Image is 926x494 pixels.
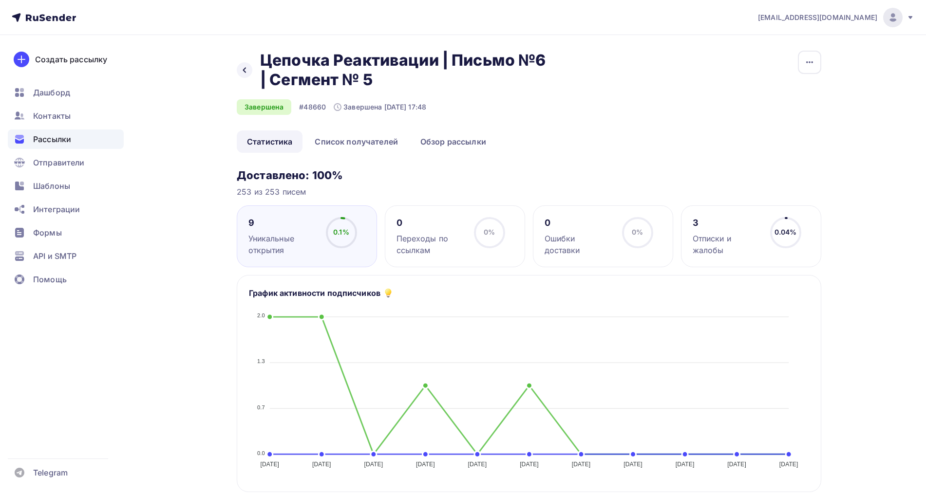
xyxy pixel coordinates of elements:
tspan: [DATE] [572,461,591,468]
tspan: [DATE] [260,461,279,468]
a: Список получателей [304,130,408,153]
span: 0% [484,228,495,236]
a: Шаблоны [8,176,124,196]
span: 0% [632,228,643,236]
span: Помощь [33,274,67,285]
tspan: 2.0 [257,312,265,318]
a: Рассылки [8,129,124,149]
tspan: 0.7 [257,404,265,410]
div: Отписки и жалобы [693,233,761,256]
div: 9 [248,217,317,229]
a: Статистика [237,130,302,153]
a: Отправители [8,153,124,172]
tspan: [DATE] [520,461,539,468]
span: Дашборд [33,87,70,98]
span: Формы [33,227,62,238]
span: Интеграции [33,203,80,215]
div: Уникальные открытия [248,233,317,256]
a: [EMAIL_ADDRESS][DOMAIN_NAME] [758,8,914,27]
div: 0 [545,217,613,229]
tspan: [DATE] [468,461,487,468]
span: API и SMTP [33,250,76,262]
tspan: 1.3 [257,358,265,364]
span: Рассылки [33,133,71,145]
h2: Цепочка Реактивации | Письмо №6 | Сегмент № 5 [260,51,554,90]
a: Контакты [8,106,124,126]
div: 0 [397,217,465,229]
h3: Доставлено: 100% [237,168,821,182]
div: 253 из 253 писем [237,186,821,198]
div: #48660 [299,102,326,112]
span: 0.1% [333,228,349,236]
tspan: [DATE] [779,461,798,468]
tspan: [DATE] [676,461,695,468]
a: Формы [8,223,124,242]
tspan: [DATE] [624,461,643,468]
div: Ошибки доставки [545,233,613,256]
a: Дашборд [8,83,124,102]
tspan: [DATE] [312,461,331,468]
span: Отправители [33,157,85,168]
div: Создать рассылку [35,54,107,65]
a: Обзор рассылки [410,130,496,153]
span: Шаблоны [33,180,70,192]
span: Контакты [33,110,71,122]
div: Завершена [237,99,291,115]
div: Завершена [DATE] 17:48 [334,102,426,112]
span: 0.04% [775,228,797,236]
h5: График активности подписчиков [249,287,380,299]
span: [EMAIL_ADDRESS][DOMAIN_NAME] [758,13,877,22]
tspan: [DATE] [727,461,746,468]
tspan: [DATE] [416,461,435,468]
tspan: [DATE] [364,461,383,468]
span: Telegram [33,467,68,478]
div: Переходы по ссылкам [397,233,465,256]
div: 3 [693,217,761,229]
tspan: 0.0 [257,450,265,456]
